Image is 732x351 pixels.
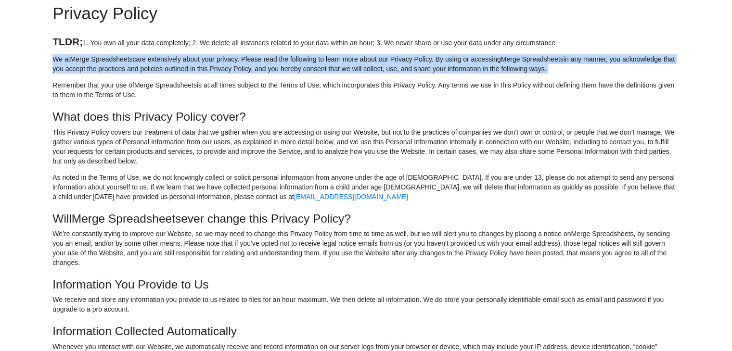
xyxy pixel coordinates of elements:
[52,127,680,166] p: This Privacy Policy covers our treatment of data that we gather when you are accessing or using o...
[52,80,680,100] p: Remember that your use of is at all times subject to the Terms of Use, which incorporates this Pr...
[52,295,680,314] p: We receive and store any information you provide to us related to files for an hour maximum. We t...
[52,3,680,24] h1: Privacy Policy
[52,324,680,338] h3: Information Collected Automatically
[52,173,680,201] p: As noted in the Terms of Use, we do not knowingly collect or solicit personal information from an...
[294,193,408,201] a: [EMAIL_ADDRESS][DOMAIN_NAME]
[52,212,680,226] h3: Will ever change this Privacy Policy?
[70,55,133,63] span: Merge Spreadsheets
[134,81,197,89] span: Merge Spreadsheets
[52,37,680,48] p: 1. You own all your data completely; 2. We delete all instances related to your data within an ho...
[571,230,633,238] span: Merge Spreadsheets
[52,277,680,291] h3: Information You Provide to Us
[52,36,83,47] span: TLDR;
[52,229,680,267] p: We’re constantly trying to improve our Website, so we may need to change this Privacy Policy from...
[501,55,564,63] span: Merge Spreadsheets
[52,54,680,74] p: We at care extensively about your privacy. Please read the following to learn more about our Priv...
[72,212,181,225] span: Merge Spreadsheets
[52,110,680,124] h3: What does this Privacy Policy cover?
